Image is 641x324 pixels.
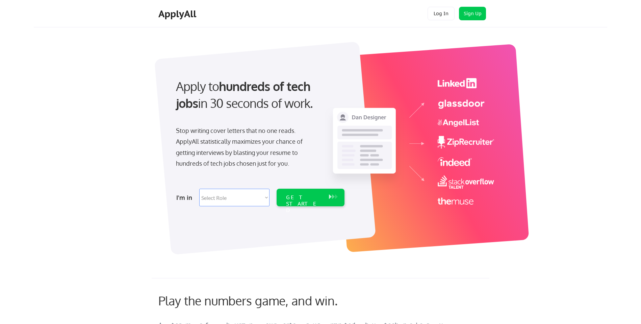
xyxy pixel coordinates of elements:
div: Stop writing cover letters that no one reads. ApplyAll statistically maximizes your chance of get... [176,125,315,169]
div: I'm in [176,192,195,203]
div: GET STARTED [286,194,322,214]
button: Log In [428,7,455,20]
div: Play the numbers game, and win. [158,293,368,308]
button: Sign Up [459,7,486,20]
div: Apply to in 30 seconds of work. [176,78,342,112]
strong: hundreds of tech jobs [176,78,313,111]
div: ApplyAll [158,8,198,20]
